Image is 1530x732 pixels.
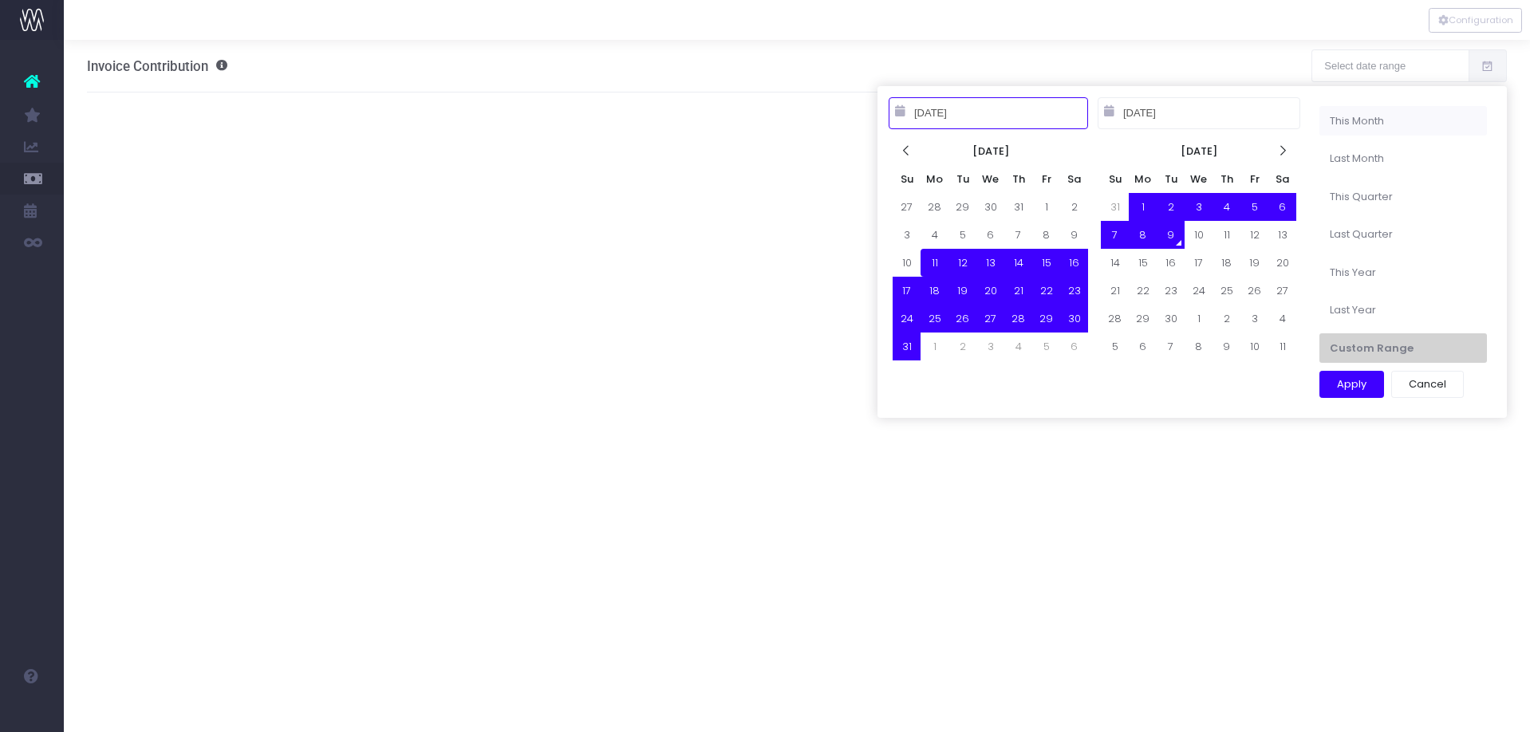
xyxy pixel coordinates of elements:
[1185,193,1213,221] td: 3
[976,193,1004,221] td: 30
[893,249,921,277] td: 10
[1060,305,1088,333] td: 30
[1101,165,1129,193] th: Su
[948,333,976,360] td: 2
[1319,182,1487,212] li: This Quarter
[1319,106,1487,136] li: This Month
[1319,219,1487,250] li: Last Quarter
[1004,165,1032,193] th: Th
[1311,49,1469,81] input: Select date range
[1429,8,1522,33] button: Configuration
[893,165,921,193] th: Su
[948,249,976,277] td: 12
[1240,221,1268,249] td: 12
[1157,193,1185,221] td: 2
[1268,221,1296,249] td: 13
[921,193,948,221] td: 28
[1060,249,1088,277] td: 16
[1213,165,1240,193] th: Th
[1157,221,1185,249] td: 9
[948,193,976,221] td: 29
[948,305,976,333] td: 26
[893,305,921,333] td: 24
[976,277,1004,305] td: 20
[1032,165,1060,193] th: Fr
[1060,193,1088,221] td: 2
[1129,165,1157,193] th: Mo
[1129,277,1157,305] td: 22
[1429,8,1522,33] div: Vertical button group
[893,221,921,249] td: 3
[1101,221,1129,249] td: 7
[1101,193,1129,221] td: 31
[893,193,921,221] td: 27
[1032,277,1060,305] td: 22
[1004,277,1032,305] td: 21
[1185,221,1213,249] td: 10
[921,221,948,249] td: 4
[948,277,976,305] td: 19
[1213,193,1240,221] td: 4
[1240,165,1268,193] th: Fr
[1004,221,1032,249] td: 7
[1101,333,1129,360] td: 5
[1060,221,1088,249] td: 9
[1101,249,1129,277] td: 14
[1391,371,1464,398] button: Cancel
[1240,249,1268,277] td: 19
[1004,249,1032,277] td: 14
[1129,249,1157,277] td: 15
[1185,277,1213,305] td: 24
[1185,165,1213,193] th: We
[893,277,921,305] td: 17
[1185,249,1213,277] td: 17
[1185,305,1213,333] td: 1
[1213,333,1240,360] td: 9
[1268,277,1296,305] td: 27
[1157,165,1185,193] th: Tu
[1213,277,1240,305] td: 25
[1032,333,1060,360] td: 5
[1213,221,1240,249] td: 11
[948,221,976,249] td: 5
[1213,305,1240,333] td: 2
[1129,221,1157,249] td: 8
[1060,277,1088,305] td: 23
[1240,305,1268,333] td: 3
[1268,193,1296,221] td: 6
[1185,333,1213,360] td: 8
[976,221,1004,249] td: 6
[1060,165,1088,193] th: Sa
[921,333,948,360] td: 1
[1032,193,1060,221] td: 1
[1157,305,1185,333] td: 30
[20,700,44,724] img: images/default_profile_image.png
[1032,221,1060,249] td: 8
[1268,249,1296,277] td: 20
[1157,277,1185,305] td: 23
[1268,305,1296,333] td: 4
[1101,305,1129,333] td: 28
[1129,193,1157,221] td: 1
[1157,333,1185,360] td: 7
[921,249,948,277] td: 11
[1268,333,1296,360] td: 11
[1213,249,1240,277] td: 18
[921,305,948,333] td: 25
[1004,333,1032,360] td: 4
[1004,193,1032,221] td: 31
[921,277,948,305] td: 18
[1240,193,1268,221] td: 5
[87,58,208,74] span: Invoice Contribution
[1060,333,1088,360] td: 6
[976,165,1004,193] th: We
[976,305,1004,333] td: 27
[1129,333,1157,360] td: 6
[1319,144,1487,174] li: Last Month
[1129,137,1268,165] th: [DATE]
[1157,249,1185,277] td: 16
[1004,305,1032,333] td: 28
[1268,165,1296,193] th: Sa
[893,333,921,360] td: 31
[1129,305,1157,333] td: 29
